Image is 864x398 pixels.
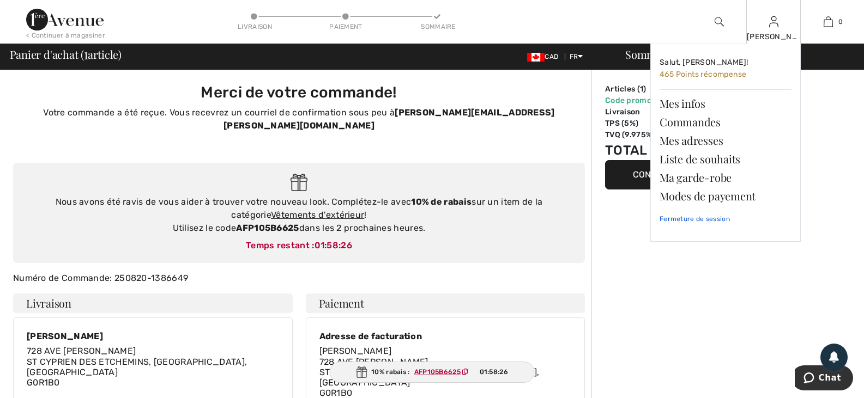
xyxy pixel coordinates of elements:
[271,210,364,220] a: Vêtements d'extérieur
[660,205,792,232] a: Fermeture de session
[795,365,853,393] iframe: Ouvre un widget dans lequel vous pouvez chatter avec l’un de nos agents
[315,240,352,250] span: 01:58:26
[570,53,583,60] span: FR
[660,168,792,187] a: Ma garde-robe
[605,95,673,106] td: Code promo
[24,195,574,235] div: Nous avons été ravis de vous aider à trouver votre nouveau look. Complétez-le avec sur un item de...
[715,15,724,28] img: recherche
[824,15,833,28] img: Mon panier
[660,187,792,205] a: Modes de payement
[421,22,454,32] div: Sommaire
[306,293,585,313] h4: Paiement
[660,53,792,85] a: Salut, [PERSON_NAME]! 465 Points récompense
[769,16,778,27] a: Se connecter
[84,46,88,60] span: 1
[329,362,535,383] div: 10% rabais :
[801,15,855,28] a: 0
[605,160,769,189] button: Continuer à magasiner
[27,346,247,388] span: 728 AVE [PERSON_NAME] ST CYPRIEN DES ETCHEMINS, [GEOGRAPHIC_DATA], [GEOGRAPHIC_DATA] G0R1B0
[660,150,792,168] a: Liste de souhaits
[605,118,673,129] td: TPS (5%)
[660,131,792,150] a: Mes adresses
[319,346,392,356] span: [PERSON_NAME]
[605,106,673,118] td: Livraison
[20,106,578,132] p: Votre commande a été reçue. Vous recevrez un courriel de confirmation sous peu à
[480,367,508,377] span: 01:58:26
[605,129,673,140] td: TVQ (9.975%)
[24,239,574,252] div: Temps restant :
[236,223,299,233] strong: AFP105B6625
[660,113,792,131] a: Commandes
[26,30,105,40] div: < Continuer à magasiner
[223,107,555,131] strong: [PERSON_NAME][EMAIL_ADDRESS][PERSON_NAME][DOMAIN_NAME]
[13,293,293,313] h4: Livraison
[527,53,563,60] span: CAD
[660,70,746,79] span: 465 Points récompense
[838,17,843,27] span: 0
[329,22,362,32] div: Paiement
[414,368,461,376] ins: AFP105B6625
[769,15,778,28] img: Mes infos
[411,197,472,207] strong: 10% de rabais
[747,31,800,42] div: [PERSON_NAME]
[605,83,673,95] td: Articles ( )
[527,53,545,62] img: Canadian Dollar
[20,83,578,102] h3: Merci de votre commande!
[26,9,104,30] img: 1ère Avenue
[356,366,367,378] img: Gift.svg
[238,22,270,32] div: Livraison
[7,272,591,285] div: Numéro de Commande: 250820-1386649
[660,58,748,67] span: Salut, [PERSON_NAME]!
[660,94,792,113] a: Mes infos
[291,174,307,192] img: Gift.svg
[10,49,122,60] span: Panier d'achat ( article)
[27,331,279,341] div: [PERSON_NAME]
[612,49,857,60] div: Sommaire
[605,140,673,160] td: Total
[319,331,572,341] div: Adresse de facturation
